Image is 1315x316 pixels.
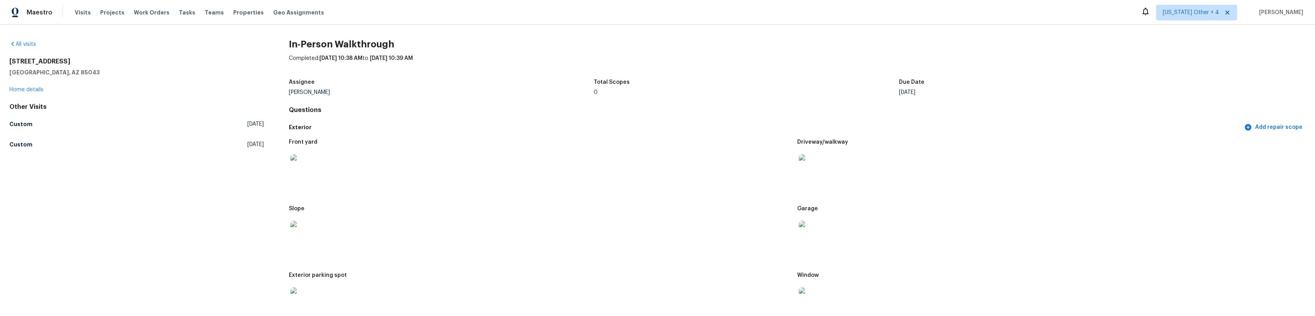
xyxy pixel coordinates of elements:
[100,9,124,16] span: Projects
[9,58,264,65] h2: [STREET_ADDRESS]
[9,42,36,47] a: All visits
[247,120,264,128] span: [DATE]
[247,141,264,148] span: [DATE]
[1243,120,1306,135] button: Add repair scope
[899,79,924,85] h5: Due Date
[370,56,413,61] span: [DATE] 10:39 AM
[205,9,224,16] span: Teams
[289,106,1306,114] h4: Questions
[134,9,169,16] span: Work Orders
[1256,9,1303,16] span: [PERSON_NAME]
[9,69,264,76] h5: [GEOGRAPHIC_DATA], AZ 85043
[289,273,347,278] h5: Exterior parking spot
[179,10,195,15] span: Tasks
[899,90,1204,95] div: [DATE]
[594,90,899,95] div: 0
[273,9,324,16] span: Geo Assignments
[27,9,52,16] span: Maestro
[289,123,1243,132] h5: Exterior
[289,206,304,211] h5: Slope
[1246,123,1302,132] span: Add repair scope
[289,139,317,145] h5: Front yard
[9,117,264,131] a: Custom[DATE]
[9,120,32,128] h5: Custom
[797,139,848,145] h5: Driveway/walkway
[1163,9,1219,16] span: [US_STATE] Other + 4
[594,79,630,85] h5: Total Scopes
[289,79,315,85] h5: Assignee
[289,40,1306,48] h2: In-Person Walkthrough
[75,9,91,16] span: Visits
[797,206,818,211] h5: Garage
[797,273,819,278] h5: Window
[9,103,264,111] div: Other Visits
[289,54,1306,75] div: Completed: to
[9,87,43,92] a: Home details
[233,9,264,16] span: Properties
[289,90,594,95] div: [PERSON_NAME]
[319,56,362,61] span: [DATE] 10:38 AM
[9,141,32,148] h5: Custom
[9,137,264,152] a: Custom[DATE]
